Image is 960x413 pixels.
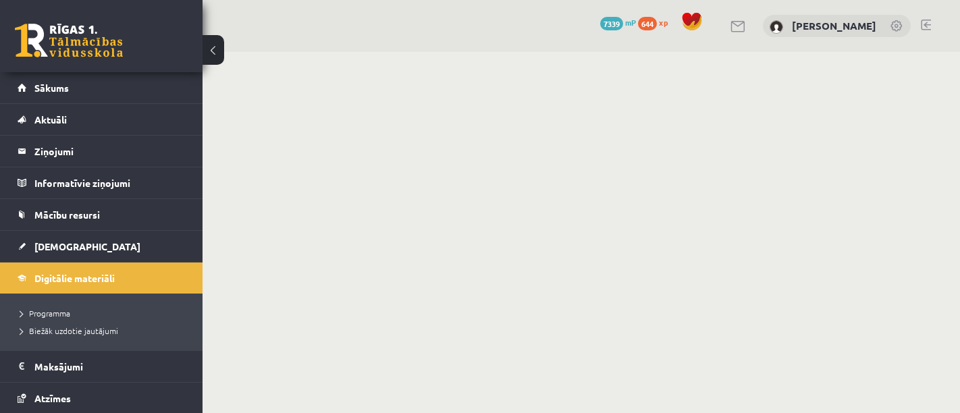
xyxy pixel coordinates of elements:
[638,17,657,30] span: 644
[34,351,186,382] legend: Maksājumi
[34,209,100,221] span: Mācību resursi
[638,17,674,28] a: 644 xp
[34,167,186,198] legend: Informatīvie ziņojumi
[18,72,186,103] a: Sākums
[18,104,186,135] a: Aktuāli
[34,82,69,94] span: Sākums
[18,167,186,198] a: Informatīvie ziņojumi
[34,136,186,167] legend: Ziņojumi
[18,199,186,230] a: Mācību resursi
[34,113,67,126] span: Aktuāli
[770,20,783,34] img: Kristīna Vološina
[600,17,636,28] a: 7339 mP
[20,308,70,319] span: Programma
[659,17,668,28] span: xp
[18,231,186,262] a: [DEMOGRAPHIC_DATA]
[34,272,115,284] span: Digitālie materiāli
[18,136,186,167] a: Ziņojumi
[600,17,623,30] span: 7339
[15,24,123,57] a: Rīgas 1. Tālmācības vidusskola
[18,263,186,294] a: Digitālie materiāli
[625,17,636,28] span: mP
[34,240,140,252] span: [DEMOGRAPHIC_DATA]
[34,392,71,404] span: Atzīmes
[792,19,876,32] a: [PERSON_NAME]
[18,351,186,382] a: Maksājumi
[20,307,189,319] a: Programma
[20,325,118,336] span: Biežāk uzdotie jautājumi
[20,325,189,337] a: Biežāk uzdotie jautājumi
